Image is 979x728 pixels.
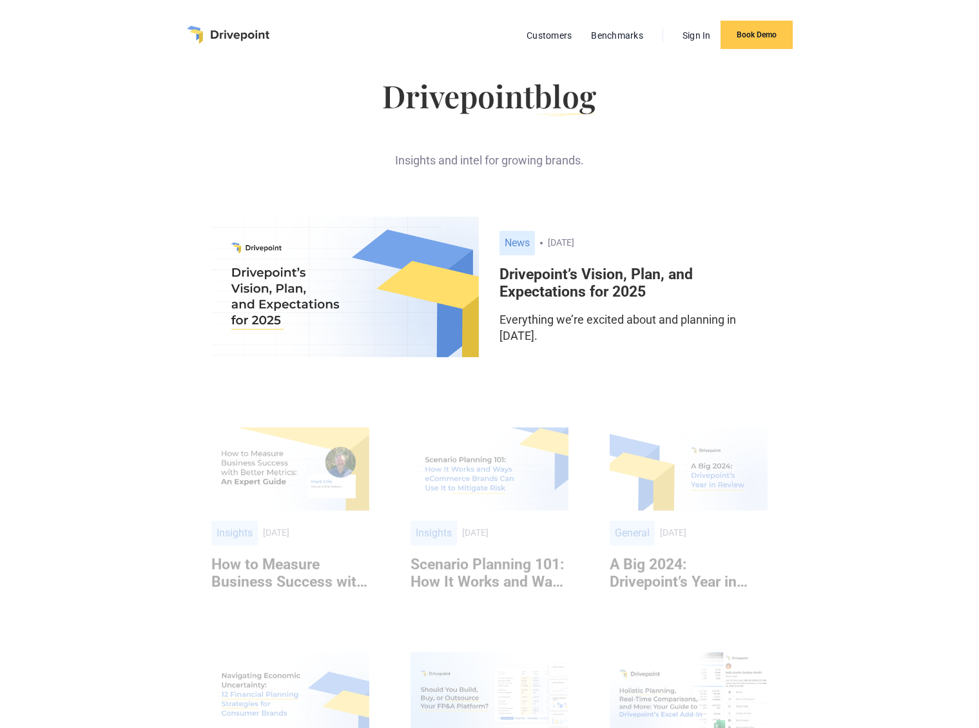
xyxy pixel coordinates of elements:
[610,428,768,611] a: General[DATE]A Big 2024: Drivepoint’s Year in Review
[520,27,578,44] a: Customers
[211,132,768,168] div: Insights and intel for growing brands.
[534,75,596,116] span: blog
[263,528,369,539] div: [DATE]
[211,80,768,111] h1: Drivepoint
[610,521,655,546] div: General
[585,27,650,44] a: Benchmarks
[411,428,568,611] a: Insights[DATE]Scenario Planning 101: How It Works and Ways eCommerce Brands Can Use It to Mitigat...
[499,311,768,344] p: Everything we’re excited about and planning in [DATE].
[548,237,768,248] div: [DATE]
[411,521,457,546] div: Insights
[462,528,568,539] div: [DATE]
[187,26,269,44] a: home
[660,528,768,539] div: [DATE]
[499,231,535,255] div: News
[721,21,793,49] a: Book Demo
[610,556,768,591] h6: A Big 2024: Drivepoint’s Year in Review
[676,27,717,44] a: Sign In
[211,428,369,611] a: Insights[DATE]How to Measure Business Success with Better Metrics: An Expert Guide
[499,231,768,344] a: News[DATE]Drivepoint’s Vision, Plan, and Expectations for 2025Everything we’re excited about and ...
[411,428,568,511] img: Scenario Planning 101: How It Works and Ways eCommerce Brands Can Use It to Mitigate Risk
[211,521,258,546] div: Insights
[211,428,369,511] img: How to Measure Business Success with Better Metrics: An Expert Guide
[411,556,568,591] h6: Scenario Planning 101: How It Works and Ways eCommerce Brands Can Use It to Mitigate Risk
[610,428,768,511] img: A Big 2024: Drivepoint’s Year in Review
[499,266,768,301] h6: Drivepoint’s Vision, Plan, and Expectations for 2025
[211,556,369,591] h6: How to Measure Business Success with Better Metrics: An Expert Guide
